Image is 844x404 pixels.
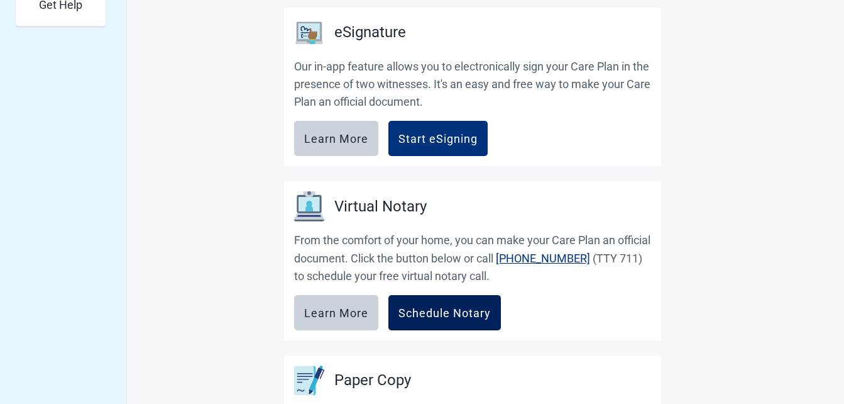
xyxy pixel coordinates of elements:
[294,121,378,156] button: Learn More
[334,369,411,393] h3: Paper Copy
[334,195,427,219] h3: Virtual Notary
[388,295,501,330] button: Schedule Notary
[294,191,324,222] img: Virtual Notary
[304,306,368,319] div: Learn More
[398,132,478,145] div: Start eSigning
[294,366,324,395] img: Paper Copy
[398,306,491,319] div: Schedule Notary
[294,18,324,48] img: eSignature
[294,295,378,330] button: Learn More
[496,252,590,265] a: [PHONE_NUMBER]
[334,21,406,45] h3: eSignature
[294,232,651,285] p: From the comfort of your home, you can make your Care Plan an official document. Click the button...
[304,132,368,145] div: Learn More
[388,121,488,156] button: Start eSigning
[294,58,651,111] p: Our in-app feature allows you to electronically sign your Care Plan in the presence of two witnes...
